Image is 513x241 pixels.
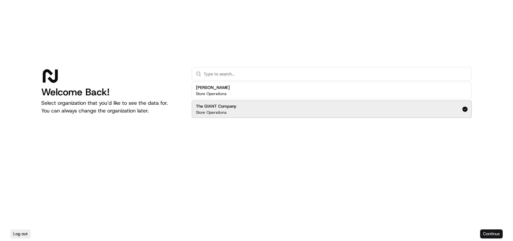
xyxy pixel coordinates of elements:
h2: The GIANT Company [196,103,237,109]
input: Type to search... [204,67,468,80]
div: Suggestions [192,81,472,119]
p: Select organization that you’d like to see the data for. You can always change the organization l... [41,99,181,115]
p: Store Operations [196,91,227,96]
button: Log out [10,229,31,238]
p: Store Operations [196,110,227,115]
h1: Welcome Back! [41,86,181,98]
h2: [PERSON_NAME] [196,85,230,91]
button: Continue [480,229,503,238]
